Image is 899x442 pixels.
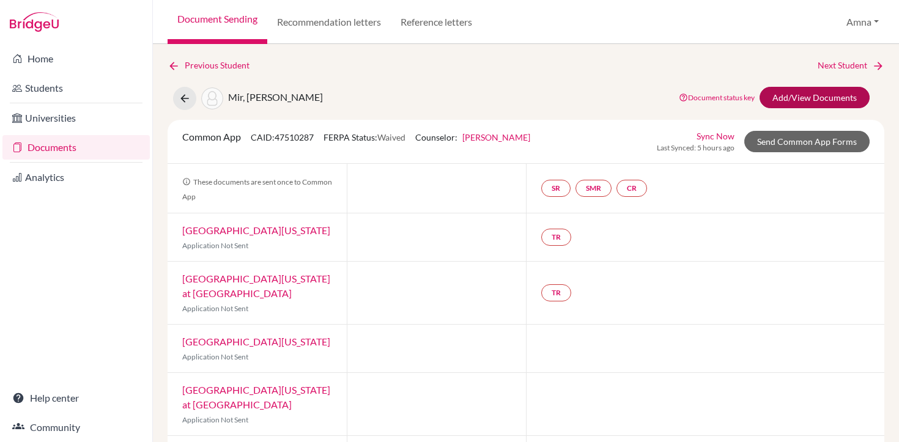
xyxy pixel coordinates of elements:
[415,132,530,142] span: Counselor:
[2,386,150,410] a: Help center
[2,46,150,71] a: Home
[697,130,734,142] a: Sync Now
[575,180,612,197] a: SMR
[182,304,248,313] span: Application Not Sent
[841,10,884,34] button: Amna
[2,165,150,190] a: Analytics
[182,352,248,361] span: Application Not Sent
[2,135,150,160] a: Documents
[324,132,405,142] span: FERPA Status:
[182,415,248,424] span: Application Not Sent
[377,132,405,142] span: Waived
[616,180,647,197] a: CR
[182,224,330,236] a: [GEOGRAPHIC_DATA][US_STATE]
[10,12,59,32] img: Bridge-U
[228,91,323,103] span: Mir, [PERSON_NAME]
[657,142,734,153] span: Last Synced: 5 hours ago
[182,131,241,142] span: Common App
[760,87,870,108] a: Add/View Documents
[2,415,150,440] a: Community
[462,132,530,142] a: [PERSON_NAME]
[168,59,259,72] a: Previous Student
[818,59,884,72] a: Next Student
[679,93,755,102] a: Document status key
[541,284,571,301] a: TR
[182,273,330,299] a: [GEOGRAPHIC_DATA][US_STATE] at [GEOGRAPHIC_DATA]
[2,106,150,130] a: Universities
[744,131,870,152] a: Send Common App Forms
[541,229,571,246] a: TR
[251,132,314,142] span: CAID: 47510287
[2,76,150,100] a: Students
[182,241,248,250] span: Application Not Sent
[182,177,332,201] span: These documents are sent once to Common App
[182,336,330,347] a: [GEOGRAPHIC_DATA][US_STATE]
[182,384,330,410] a: [GEOGRAPHIC_DATA][US_STATE] at [GEOGRAPHIC_DATA]
[541,180,571,197] a: SR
